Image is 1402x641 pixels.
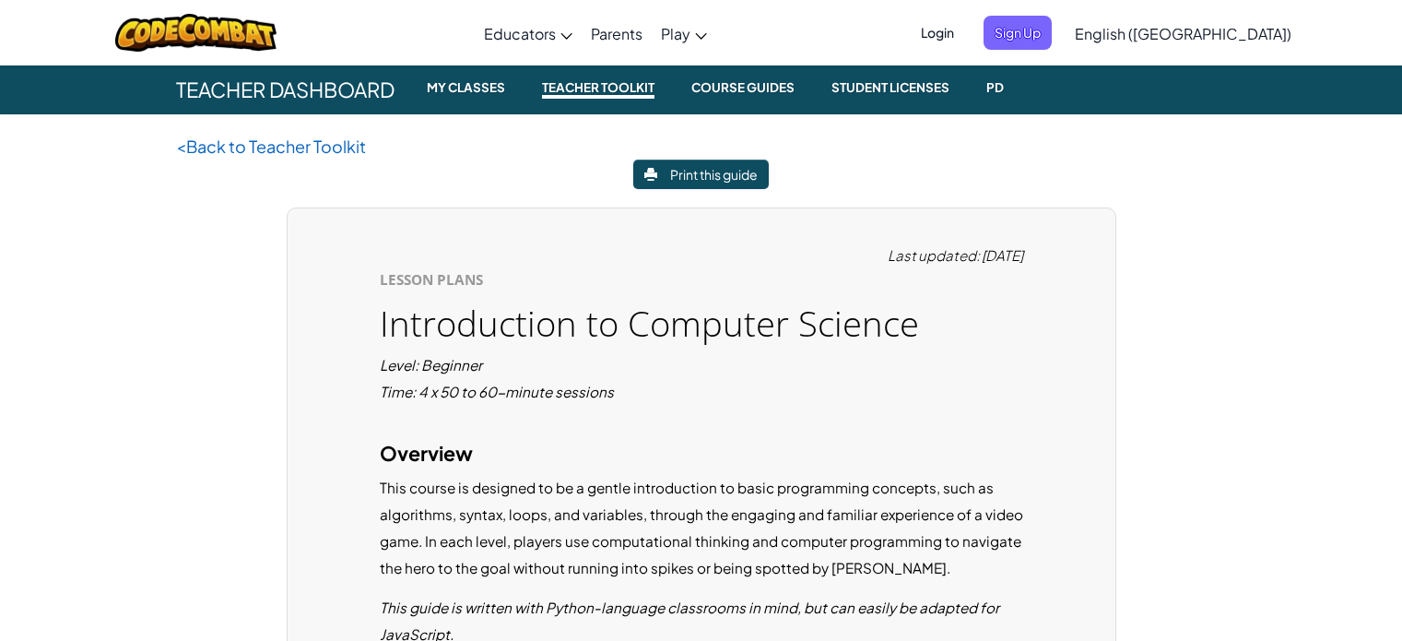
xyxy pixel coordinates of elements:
[824,77,957,99] small: Student Licenses
[380,266,1023,294] h5: Lesson Plans
[380,245,1023,266] h6: Last updated: [DATE]
[661,24,690,43] span: Play
[979,77,1011,99] small: PD
[684,77,802,99] small: Course Guides
[644,166,758,183] a: Print this guide
[910,16,965,50] button: Login
[542,77,654,99] small: Teacher Toolkit
[115,14,277,52] img: CodeCombat logo
[813,65,968,114] a: Student Licenses
[380,294,1023,351] h1: Introduction to Computer Science
[670,166,758,183] span: Print this guide
[484,24,556,43] span: Educators
[984,16,1052,50] button: Sign Up
[380,383,614,400] em: Time: 4 x 50 to 60-minute sessions
[380,433,1023,474] h3: Overview
[968,65,1022,114] a: PD
[475,8,582,58] a: Educators
[652,8,716,58] a: Play
[380,356,482,374] em: Level: Beginner
[186,136,366,157] span: Back to Teacher Toolkit
[162,65,408,114] span: Teacher Dashboard
[176,136,186,157] span: <
[419,77,512,99] small: My Classes
[582,8,652,58] a: Parents
[1066,8,1301,58] a: English ([GEOGRAPHIC_DATA])
[380,474,1023,581] p: This course is designed to be a gentle introduction to basic programming concepts, such as algori...
[524,65,673,114] a: Teacher Toolkit
[408,65,524,114] a: My Classes
[673,65,813,114] a: Course Guides
[176,136,366,157] a: <Back to Teacher Toolkit
[1075,24,1291,43] span: English ([GEOGRAPHIC_DATA])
